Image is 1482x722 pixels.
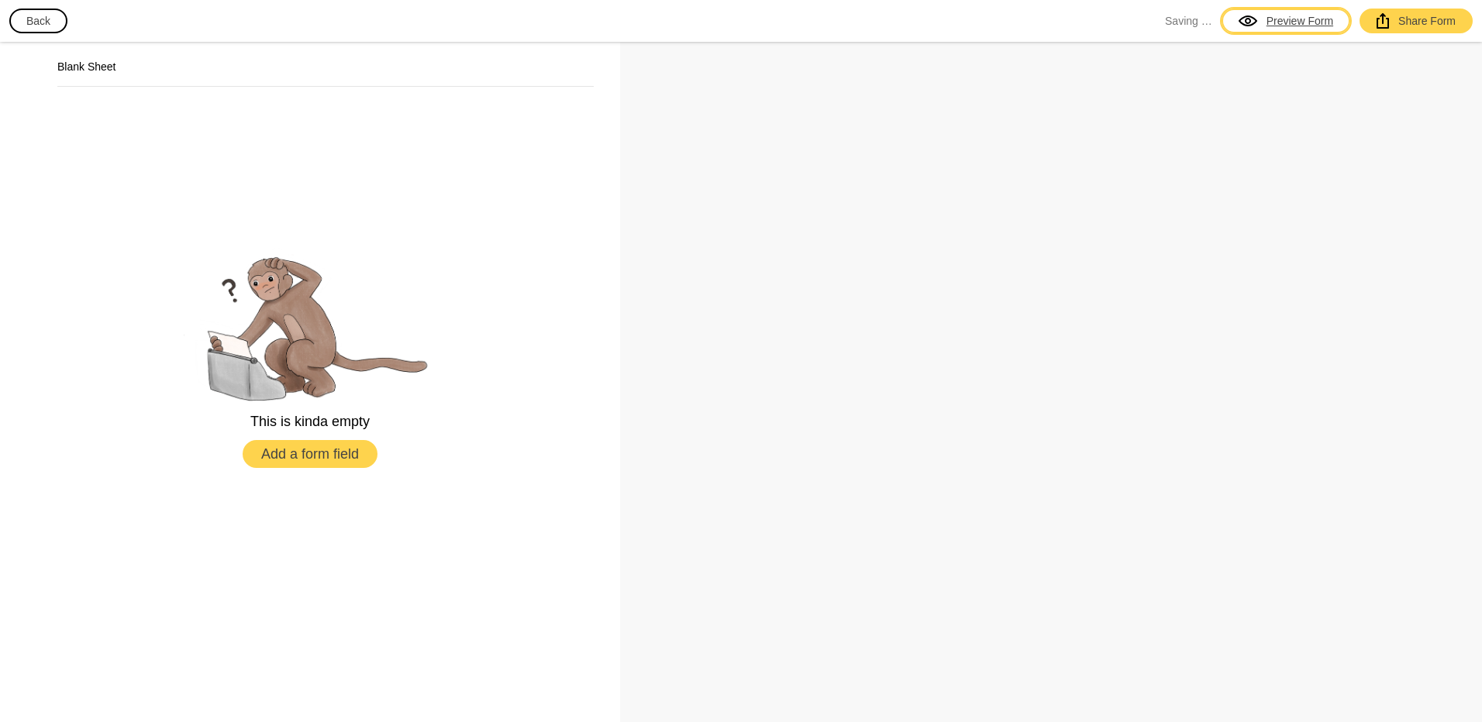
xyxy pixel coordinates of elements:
p: This is kinda empty [250,412,370,431]
img: empty.png [171,246,450,403]
a: Preview Form [1222,9,1350,33]
button: Add a form field [243,440,377,468]
span: Saving … [1165,13,1212,29]
div: Preview Form [1239,13,1333,29]
a: Share Form [1360,9,1473,33]
div: Share Form [1377,13,1456,29]
h2: Blank Sheet [57,59,594,74]
button: Back [9,9,67,33]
